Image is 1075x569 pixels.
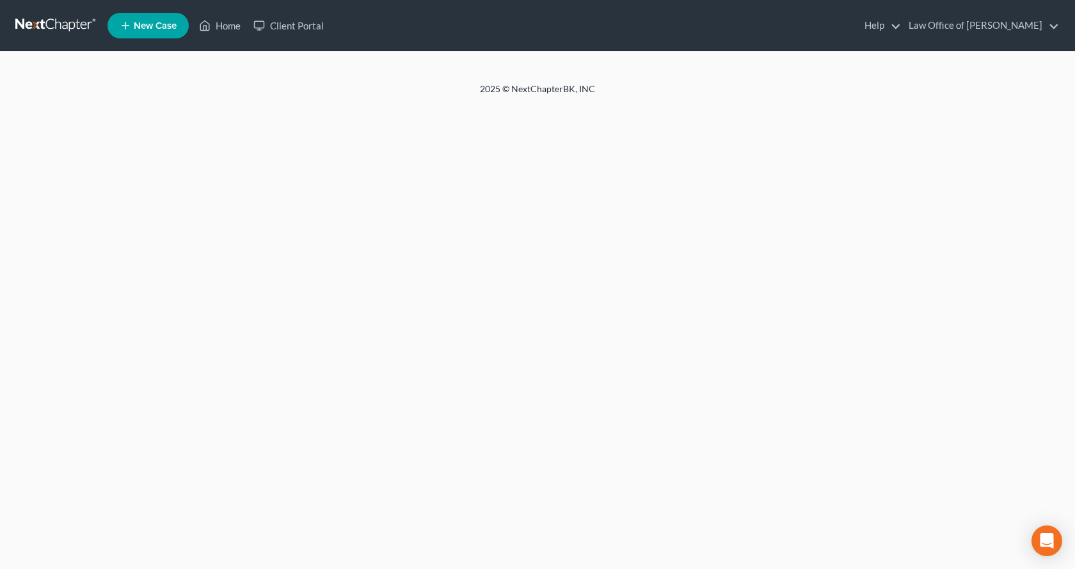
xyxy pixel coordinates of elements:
a: Client Portal [247,14,330,37]
a: Law Office of [PERSON_NAME] [902,14,1059,37]
div: Open Intercom Messenger [1031,525,1062,556]
new-legal-case-button: New Case [107,13,189,38]
a: Home [193,14,247,37]
a: Help [858,14,901,37]
div: 2025 © NextChapterBK, INC [173,83,902,106]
